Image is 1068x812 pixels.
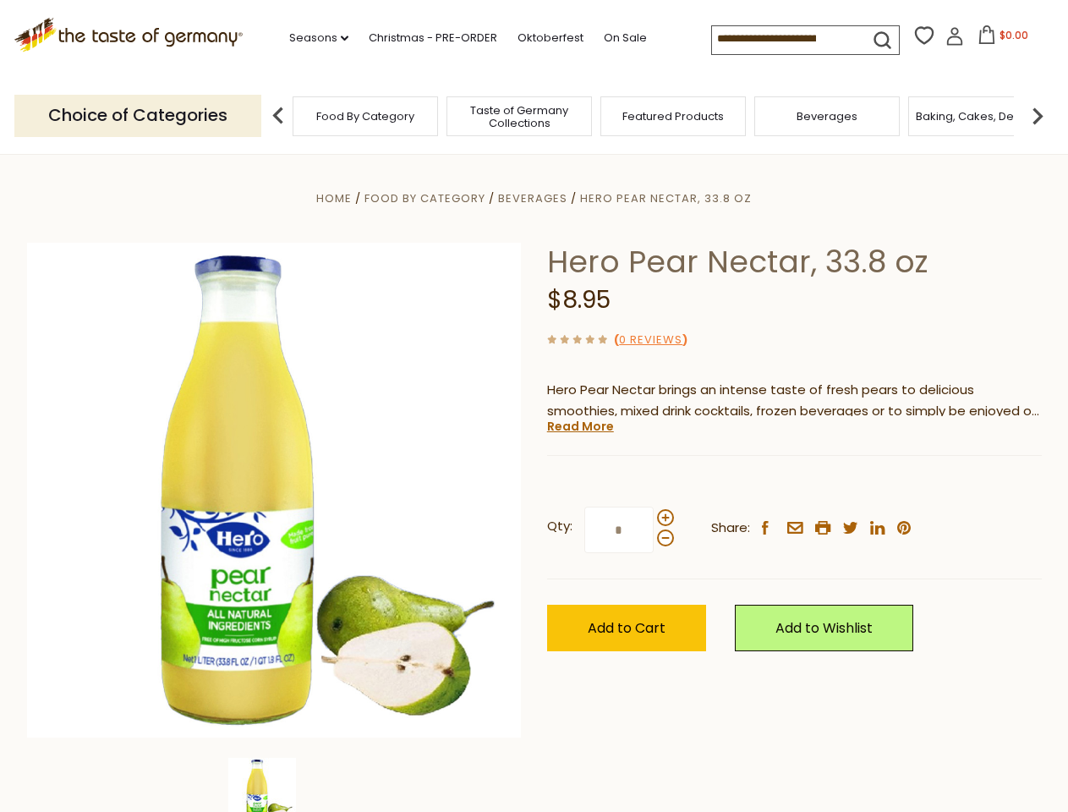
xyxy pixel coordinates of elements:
[1021,99,1054,133] img: next arrow
[27,243,522,738] img: Hero Pear Nectar, 33.8 oz
[498,190,567,206] a: Beverages
[622,110,724,123] a: Featured Products
[584,507,654,553] input: Qty:
[797,110,857,123] a: Beverages
[547,243,1042,281] h1: Hero Pear Nectar, 33.8 oz
[364,190,485,206] a: Food By Category
[289,29,348,47] a: Seasons
[14,95,261,136] p: Choice of Categories
[261,99,295,133] img: previous arrow
[369,29,497,47] a: Christmas - PRE-ORDER
[452,104,587,129] a: Taste of Germany Collections
[518,29,583,47] a: Oktoberfest
[547,605,706,651] button: Add to Cart
[547,418,614,435] a: Read More
[547,516,572,537] strong: Qty:
[580,190,752,206] a: Hero Pear Nectar, 33.8 oz
[316,110,414,123] a: Food By Category
[967,25,1039,51] button: $0.00
[619,332,682,349] a: 0 Reviews
[588,618,665,638] span: Add to Cart
[614,332,687,348] span: ( )
[316,190,352,206] a: Home
[735,605,913,651] a: Add to Wishlist
[547,380,1042,422] p: Hero Pear Nectar brings an intense taste of fresh pears to delicious smoothies, mixed drink cockt...
[1000,28,1028,42] span: $0.00
[711,518,750,539] span: Share:
[604,29,647,47] a: On Sale
[547,283,611,316] span: $8.95
[916,110,1047,123] a: Baking, Cakes, Desserts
